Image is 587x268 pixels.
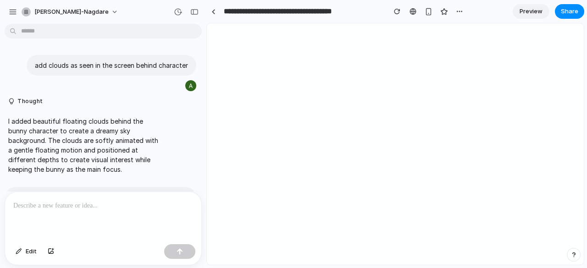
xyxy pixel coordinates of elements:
button: Edit [11,244,41,259]
button: [PERSON_NAME]-nagdare [18,5,123,19]
p: I added beautiful floating clouds behind the bunny character to create a dreamy sky background. T... [8,116,161,174]
span: Preview [520,7,543,16]
span: Edit [26,247,37,256]
a: Preview [513,4,549,19]
button: Share [555,4,584,19]
span: Share [561,7,578,16]
span: [PERSON_NAME]-nagdare [34,7,109,16]
p: add clouds as seen in the screen behind character [35,60,188,70]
